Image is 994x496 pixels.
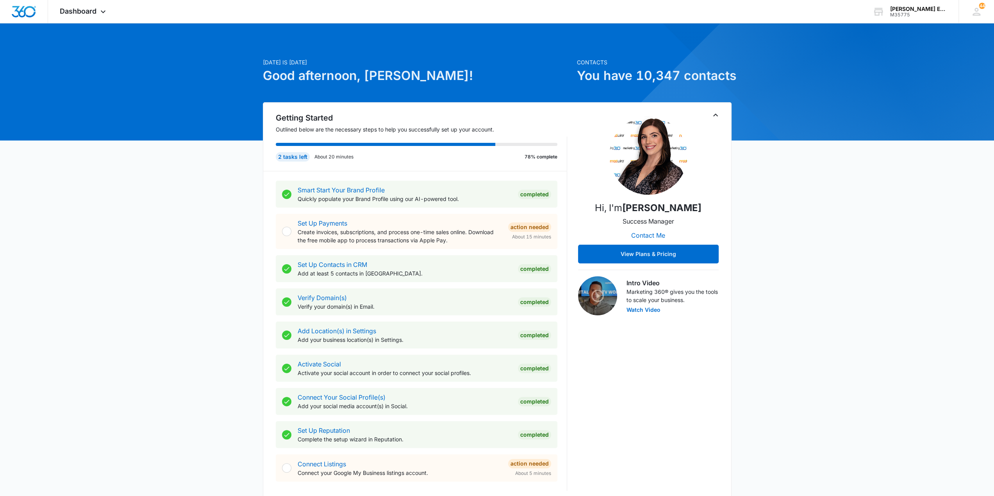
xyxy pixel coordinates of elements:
[711,110,720,120] button: Toggle Collapse
[298,186,385,194] a: Smart Start Your Brand Profile
[890,6,947,12] div: account name
[622,202,701,213] strong: [PERSON_NAME]
[609,117,687,195] img: Carlee Heinmiller
[298,269,512,277] p: Add at least 5 contacts in [GEOGRAPHIC_DATA].
[276,112,567,124] h2: Getting Started
[298,219,347,227] a: Set Up Payments
[298,228,502,244] p: Create invoices, subscriptions, and process one-time sales online. Download the free mobile app t...
[298,469,502,477] p: Connect your Google My Business listings account.
[518,364,551,373] div: Completed
[578,276,617,315] img: Intro Video
[979,3,985,9] span: 44
[518,297,551,307] div: Completed
[595,201,701,215] p: Hi, I'm
[298,435,512,443] p: Complete the setup wizard in Reputation.
[298,360,341,368] a: Activate Social
[512,233,551,240] span: About 15 minutes
[518,190,551,199] div: Completed
[298,460,346,468] a: Connect Listings
[298,261,367,268] a: Set Up Contacts in CRM
[518,331,551,340] div: Completed
[623,217,674,226] p: Success Manager
[298,393,385,401] a: Connect Your Social Profile(s)
[60,7,96,15] span: Dashboard
[623,226,673,245] button: Contact Me
[276,152,310,162] div: 2 tasks left
[298,402,512,410] p: Add your social media account(s) in Social.
[979,3,985,9] div: notifications count
[626,288,719,304] p: Marketing 360® gives you the tools to scale your business.
[515,470,551,477] span: About 5 minutes
[525,153,557,160] p: 78% complete
[314,153,353,160] p: About 20 minutes
[578,245,719,263] button: View Plans & Pricing
[298,294,347,302] a: Verify Domain(s)
[298,427,350,434] a: Set Up Reputation
[276,125,567,133] p: Outlined below are the necessary steps to help you successfully set up your account.
[518,264,551,274] div: Completed
[890,12,947,18] div: account id
[518,397,551,406] div: Completed
[298,327,376,335] a: Add Location(s) in Settings
[298,195,512,203] p: Quickly populate your Brand Profile using our AI-powered tool.
[508,222,551,232] div: Action Needed
[298,302,512,311] p: Verify your domain(s) in Email.
[298,369,512,377] p: Activate your social account in order to connect your social profiles.
[298,336,512,344] p: Add your business location(s) in Settings.
[626,278,719,288] h3: Intro Video
[577,58,732,66] p: Contacts
[508,459,551,468] div: Action Needed
[518,430,551,439] div: Completed
[626,307,660,313] button: Watch Video
[263,66,572,85] h1: Good afternoon, [PERSON_NAME]!
[577,66,732,85] h1: You have 10,347 contacts
[263,58,572,66] p: [DATE] is [DATE]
